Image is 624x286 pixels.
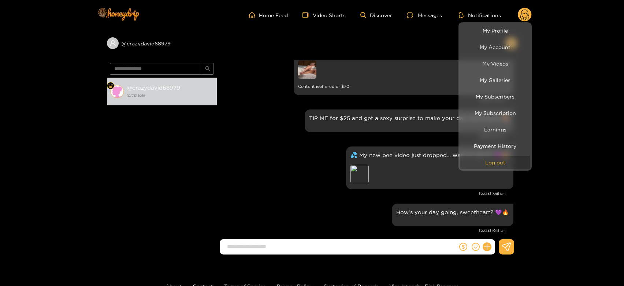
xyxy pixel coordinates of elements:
a: My Videos [460,57,530,70]
a: My Galleries [460,74,530,86]
a: My Account [460,41,530,53]
a: My Subscribers [460,90,530,103]
a: My Profile [460,24,530,37]
a: Payment History [460,140,530,152]
a: Earnings [460,123,530,136]
button: Log out [460,156,530,169]
a: My Subscription [460,107,530,119]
